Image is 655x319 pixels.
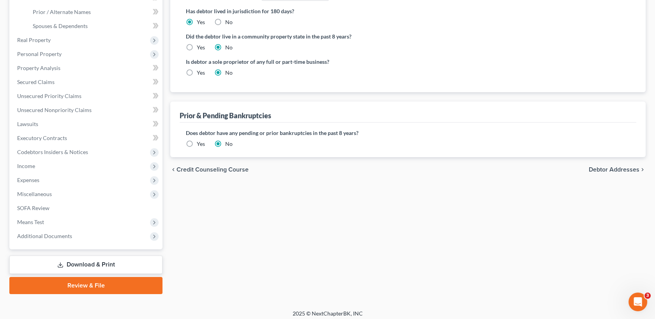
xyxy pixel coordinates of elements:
span: Property Analysis [17,65,60,71]
a: Unsecured Priority Claims [11,89,162,103]
a: Secured Claims [11,75,162,89]
button: Debtor Addresses chevron_right [589,167,646,173]
button: chevron_left Credit Counseling Course [170,167,249,173]
label: Does debtor have any pending or prior bankruptcies in the past 8 years? [186,129,630,137]
span: Additional Documents [17,233,72,239]
a: Property Analysis [11,61,162,75]
span: Unsecured Priority Claims [17,93,81,99]
div: Prior & Pending Bankruptcies [180,111,271,120]
span: Codebtors Insiders & Notices [17,149,88,155]
span: Personal Property [17,51,62,57]
label: Yes [197,18,205,26]
span: 3 [644,293,651,299]
span: Debtor Addresses [589,167,639,173]
span: Means Test [17,219,44,225]
i: chevron_right [639,167,646,173]
a: Review & File [9,277,162,294]
span: Unsecured Nonpriority Claims [17,107,92,113]
i: chevron_left [170,167,177,173]
a: SOFA Review [11,201,162,215]
span: Credit Counseling Course [177,167,249,173]
a: Download & Print [9,256,162,274]
label: No [225,18,233,26]
a: Executory Contracts [11,131,162,145]
span: Secured Claims [17,79,55,85]
span: SOFA Review [17,205,49,211]
span: Lawsuits [17,121,38,127]
span: Real Property [17,37,51,43]
label: Did the debtor live in a community property state in the past 8 years? [186,32,630,40]
span: Prior / Alternate Names [33,9,91,15]
label: Yes [197,44,205,51]
a: Lawsuits [11,117,162,131]
label: No [225,140,233,148]
span: Expenses [17,177,39,183]
iframe: Intercom live chat [629,293,647,311]
label: Yes [197,140,205,148]
a: Prior / Alternate Names [26,5,162,19]
a: Spouses & Dependents [26,19,162,33]
a: Unsecured Nonpriority Claims [11,103,162,117]
span: Spouses & Dependents [33,23,88,29]
span: Miscellaneous [17,191,52,197]
span: Income [17,163,35,169]
label: No [225,69,233,77]
span: Executory Contracts [17,135,67,141]
label: No [225,44,233,51]
label: Is debtor a sole proprietor of any full or part-time business? [186,58,404,66]
label: Has debtor lived in jurisdiction for 180 days? [186,7,630,15]
label: Yes [197,69,205,77]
